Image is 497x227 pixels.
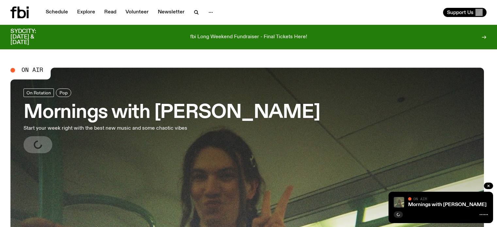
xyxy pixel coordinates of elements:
a: Read [100,8,120,17]
span: On Rotation [26,90,51,95]
span: On Air [413,197,427,201]
a: Mornings with [PERSON_NAME] [408,202,487,207]
a: Schedule [42,8,72,17]
h3: SYDCITY: [DATE] & [DATE] [10,29,52,45]
span: Pop [59,90,68,95]
h3: Mornings with [PERSON_NAME] [24,104,320,122]
a: Volunteer [122,8,153,17]
a: Newsletter [154,8,189,17]
p: Start your week right with the best new music and some chaotic vibes [24,124,191,132]
img: Jim Kretschmer in a really cute outfit with cute braids, standing on a train holding up a peace s... [394,197,404,207]
a: Mornings with [PERSON_NAME]Start your week right with the best new music and some chaotic vibes [24,89,320,153]
span: Support Us [447,9,473,15]
span: On Air [22,67,43,73]
button: Support Us [443,8,487,17]
a: On Rotation [24,89,54,97]
p: fbi Long Weekend Fundraiser - Final Tickets Here! [190,34,307,40]
a: Pop [56,89,71,97]
a: Explore [73,8,99,17]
